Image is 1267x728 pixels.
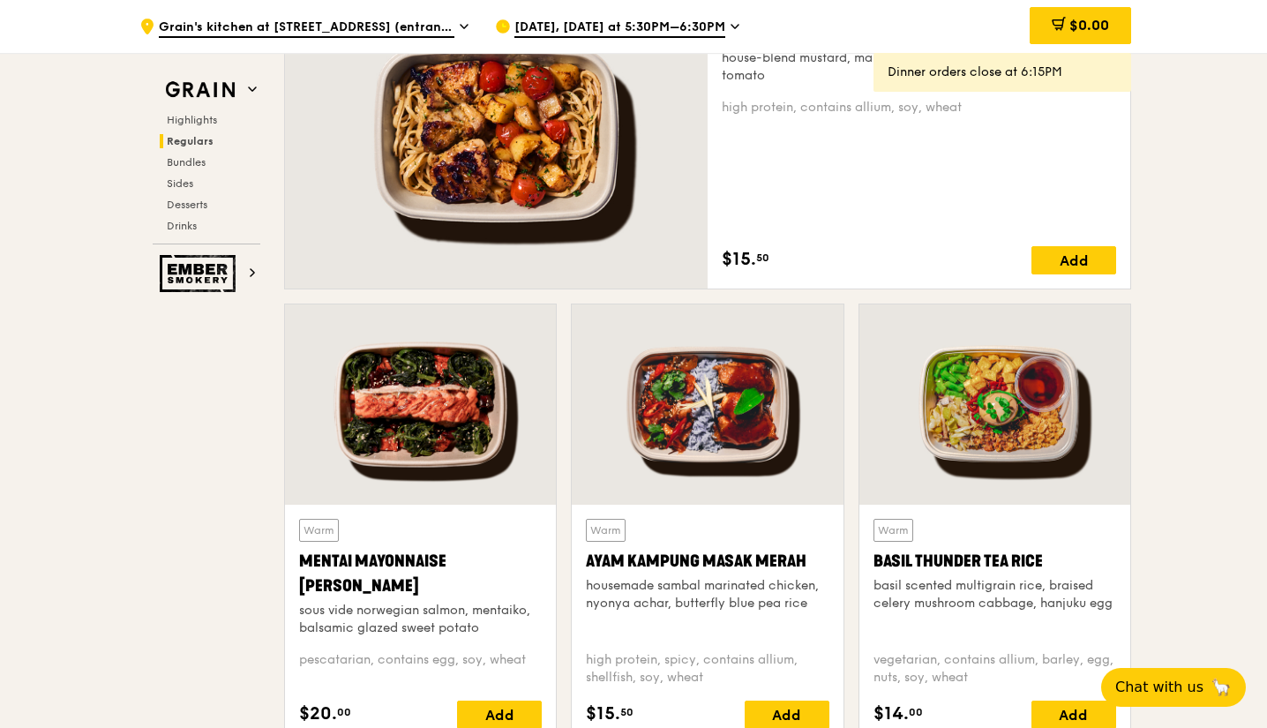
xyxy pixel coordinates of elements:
[756,251,769,265] span: 50
[586,577,828,612] div: housemade sambal marinated chicken, nyonya achar, butterfly blue pea rice
[873,651,1116,687] div: vegetarian, contains allium, barley, egg, nuts, soy, wheat
[337,705,351,719] span: 00
[167,177,193,190] span: Sides
[160,74,241,106] img: Grain web logo
[873,577,1116,612] div: basil scented multigrain rice, braised celery mushroom cabbage, hanjuku egg
[586,519,626,542] div: Warm
[909,705,923,719] span: 00
[888,64,1117,81] div: Dinner orders close at 6:15PM
[514,19,725,38] span: [DATE], [DATE] at 5:30PM–6:30PM
[299,701,337,727] span: $20.
[299,519,339,542] div: Warm
[873,549,1116,574] div: Basil Thunder Tea Rice
[1101,668,1246,707] button: Chat with us🦙
[620,705,633,719] span: 50
[873,519,913,542] div: Warm
[1115,677,1203,698] span: Chat with us
[722,246,756,273] span: $15.
[167,114,217,126] span: Highlights
[586,701,620,727] span: $15.
[299,602,542,637] div: sous vide norwegian salmon, mentaiko, balsamic glazed sweet potato
[1069,17,1109,34] span: $0.00
[1031,246,1116,274] div: Add
[586,651,828,687] div: high protein, spicy, contains allium, shellfish, soy, wheat
[167,135,214,147] span: Regulars
[586,549,828,574] div: Ayam Kampung Masak Merah
[167,220,197,232] span: Drinks
[722,49,1116,85] div: house-blend mustard, maple soy baked potato, linguine, cherry tomato
[873,701,909,727] span: $14.
[1211,677,1232,698] span: 🦙
[167,156,206,169] span: Bundles
[159,19,454,38] span: Grain's kitchen at [STREET_ADDRESS] (entrance along [PERSON_NAME][GEOGRAPHIC_DATA])
[160,255,241,292] img: Ember Smokery web logo
[167,199,207,211] span: Desserts
[299,549,542,598] div: Mentai Mayonnaise [PERSON_NAME]
[722,99,1116,116] div: high protein, contains allium, soy, wheat
[299,651,542,687] div: pescatarian, contains egg, soy, wheat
